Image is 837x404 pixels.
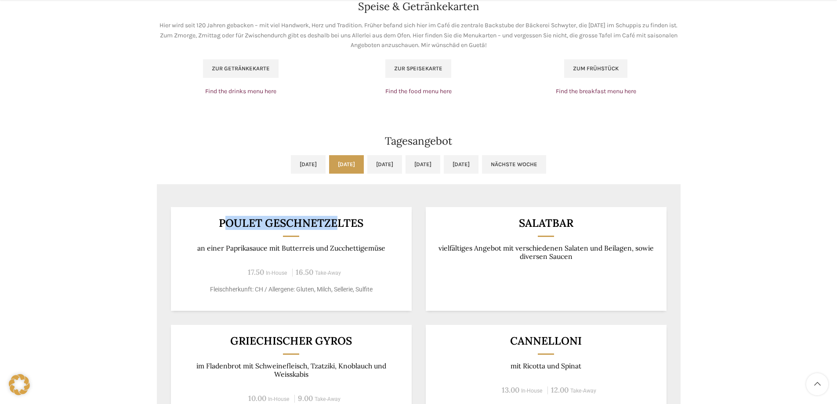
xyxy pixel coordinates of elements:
[298,393,313,403] span: 9.00
[551,385,569,395] span: 12.00
[385,59,451,78] a: Zur Speisekarte
[266,270,287,276] span: In-House
[291,155,326,174] a: [DATE]
[436,218,656,229] h3: Salatbar
[296,267,313,277] span: 16.50
[436,244,656,261] p: vielfältiges Angebot mit verschiedenen Salaten und Beilagen, sowie diversen Saucen
[521,388,543,394] span: In-House
[268,396,290,402] span: In-House
[181,335,401,346] h3: Griechischer Gyros
[806,373,828,395] a: Scroll to top button
[315,270,341,276] span: Take-Away
[385,87,452,95] a: Find the food menu here
[212,65,270,72] span: Zur Getränkekarte
[181,244,401,252] p: an einer Paprikasauce mit Butterreis und Zucchettigemüse
[502,385,519,395] span: 13.00
[367,155,402,174] a: [DATE]
[181,218,401,229] h3: Poulet Geschnetzeltes
[181,362,401,379] p: im Fladenbrot mit Schweinefleisch, Tzatziki, Knoblauch und Weisskabis
[315,396,341,402] span: Take-Away
[157,21,681,50] p: Hier wird seit 120 Jahren gebacken – mit viel Handwerk, Herz und Tradition. Früher befand sich hi...
[394,65,442,72] span: Zur Speisekarte
[157,1,681,12] h2: Speise & Getränkekarten
[444,155,478,174] a: [DATE]
[556,87,636,95] a: Find the breakfast menu here
[248,393,266,403] span: 10.00
[181,285,401,294] p: Fleischherkunft: CH / Allergene: Gluten, Milch, Sellerie, Sulfite
[570,388,596,394] span: Take-Away
[436,335,656,346] h3: Cannelloni
[406,155,440,174] a: [DATE]
[157,136,681,146] h2: Tagesangebot
[203,59,279,78] a: Zur Getränkekarte
[573,65,619,72] span: Zum Frühstück
[248,267,264,277] span: 17.50
[205,87,276,95] a: Find the drinks menu here
[329,155,364,174] a: [DATE]
[482,155,546,174] a: Nächste Woche
[436,362,656,370] p: mit Ricotta und Spinat
[564,59,627,78] a: Zum Frühstück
